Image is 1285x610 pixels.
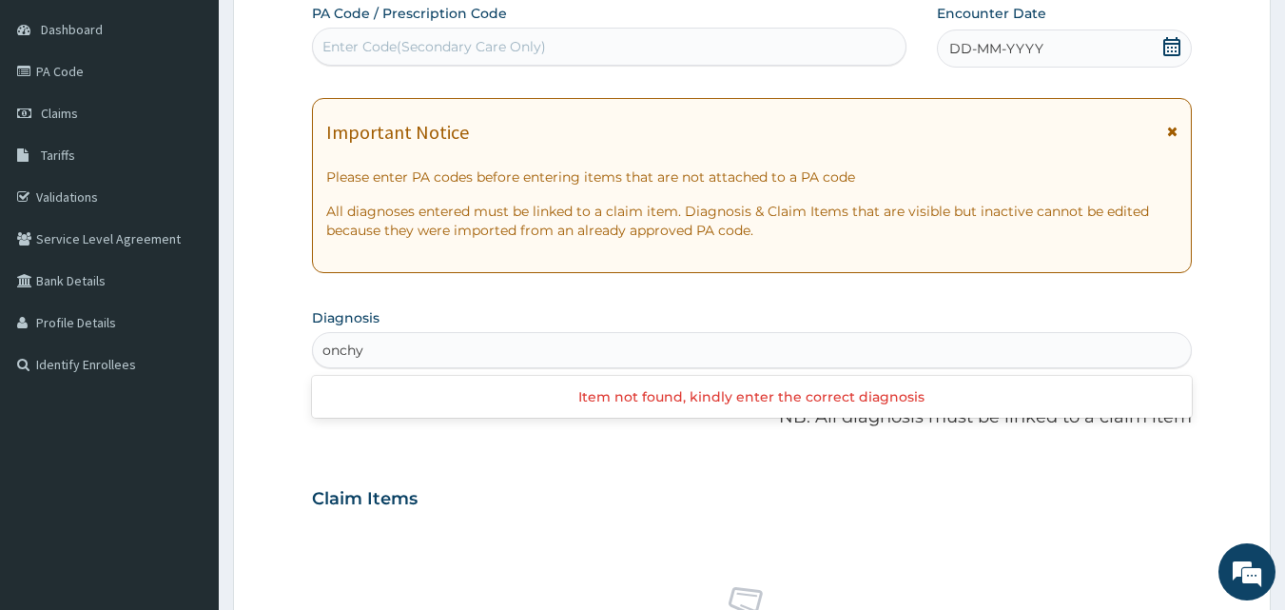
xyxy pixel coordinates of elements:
span: DD-MM-YYYY [949,39,1043,58]
div: Enter Code(Secondary Care Only) [322,37,546,56]
p: Please enter PA codes before entering items that are not attached to a PA code [326,167,1178,187]
div: Chat with us now [99,107,320,131]
label: PA Code / Prescription Code [312,4,507,23]
span: Dashboard [41,21,103,38]
label: Encounter Date [937,4,1046,23]
h1: Important Notice [326,122,469,143]
h3: Claim Items [312,489,418,510]
img: d_794563401_company_1708531726252_794563401 [35,95,77,143]
label: Diagnosis [312,308,380,327]
div: Item not found, kindly enter the correct diagnosis [312,380,1193,414]
span: Tariffs [41,147,75,164]
span: We're online! [110,184,263,376]
div: Minimize live chat window [312,10,358,55]
p: All diagnoses entered must be linked to a claim item. Diagnosis & Claim Items that are visible bu... [326,202,1178,240]
textarea: Type your message and hit 'Enter' [10,407,362,474]
span: Claims [41,105,78,122]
